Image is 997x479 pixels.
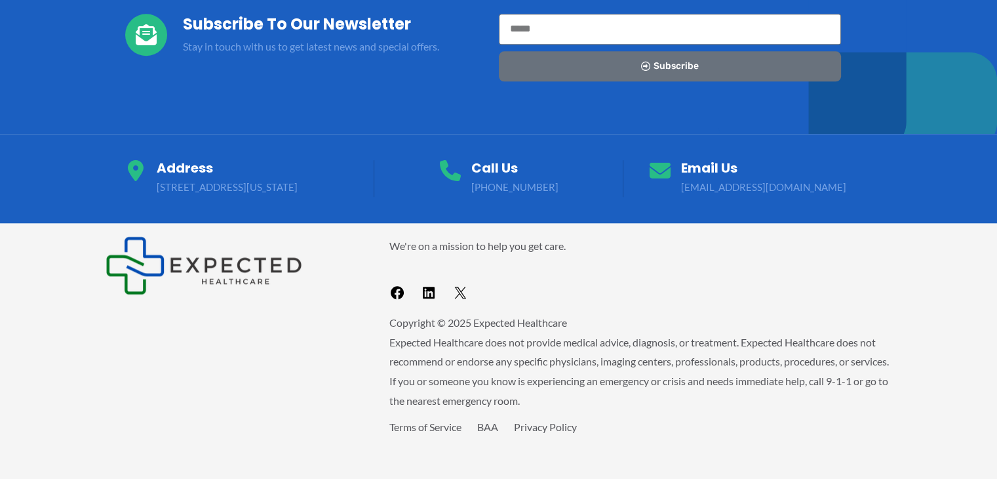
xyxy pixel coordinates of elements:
[389,336,889,407] span: Expected Healthcare does not provide medical advice, diagnosis, or treatment. Expected Healthcare...
[389,316,567,329] span: Copyright © 2025 Expected Healthcare
[389,417,892,467] aside: Footer Widget 3
[389,236,892,306] aside: Footer Widget 2
[106,236,302,295] img: Expected Healthcare Logo - side, dark font, small
[389,236,892,256] p: We're on a mission to help you get care.
[477,421,498,433] a: BAA
[681,159,737,177] a: Email Us
[157,159,213,177] span: Address
[650,160,671,181] a: Email Us
[681,178,846,197] p: [EMAIL_ADDRESS][DOMAIN_NAME]
[514,421,577,433] a: Privacy Policy
[654,62,699,71] span: Subscribe
[471,178,558,197] p: ‪[PHONE_NUMBER]‬
[106,236,357,295] aside: Footer Widget 1
[471,159,517,177] span: Call Us
[183,37,499,56] p: Stay in touch with us to get latest news and special offers.
[157,178,298,197] p: [STREET_ADDRESS][US_STATE]
[389,421,461,433] a: Terms of Service
[499,51,841,81] button: Subscribe
[183,13,411,35] span: Subscribe To Our Newsletter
